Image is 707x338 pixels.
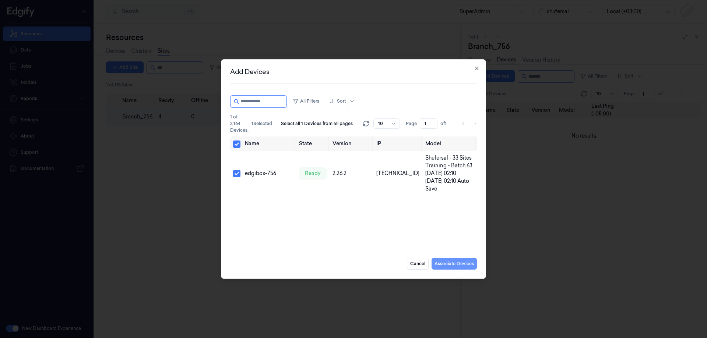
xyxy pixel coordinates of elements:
span: of 1 [440,120,452,127]
span: Page [406,120,417,127]
span: 1 of 2,164 Devices , [230,114,249,134]
button: Cancel [407,258,429,270]
button: Select all [233,140,240,148]
div: 2.26.2 [333,170,370,177]
button: Select all 1 Devices from all pages [275,117,359,130]
h2: Add Devices [230,68,477,75]
div: ready [299,167,327,179]
span: 1 Selected [252,120,272,127]
button: All Filters [290,95,322,107]
div: edgibox-756 [245,170,293,177]
th: Model [422,136,477,151]
button: Select row [233,170,240,177]
th: Name [242,136,296,151]
nav: pagination [458,118,480,129]
th: Version [330,136,373,151]
th: IP [373,136,422,151]
div: [TECHNICAL_ID] [376,170,419,177]
th: State [296,136,330,151]
button: Associate Devices [432,258,477,270]
div: Shufersal - 33 Sites Training - Batch 63 [DATE] 02:10 [DATE] 02:10 Auto Save [425,154,474,193]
